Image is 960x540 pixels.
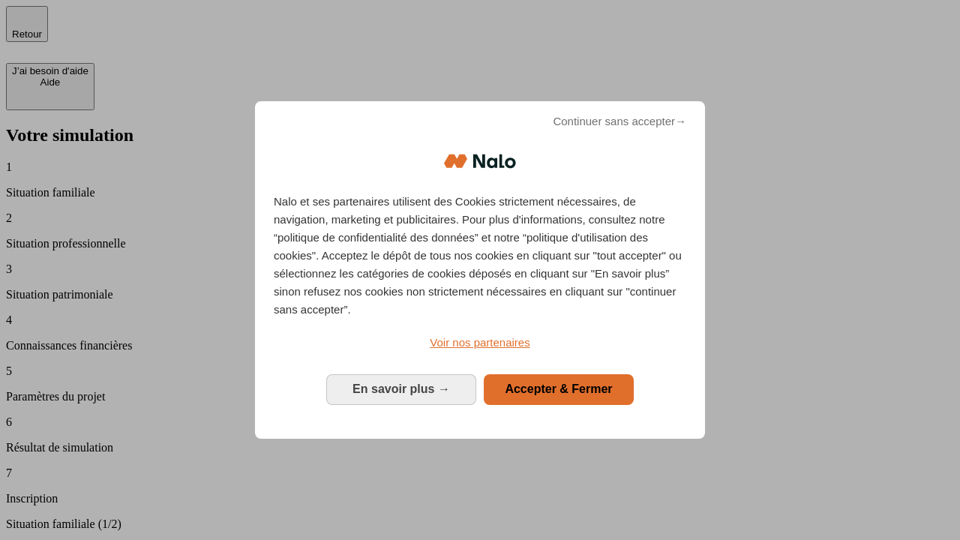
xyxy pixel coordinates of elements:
[274,334,686,352] a: Voir nos partenaires
[326,374,476,404] button: En savoir plus: Configurer vos consentements
[255,101,705,438] div: Bienvenue chez Nalo Gestion du consentement
[505,382,612,395] span: Accepter & Fermer
[553,112,686,130] span: Continuer sans accepter→
[484,374,634,404] button: Accepter & Fermer: Accepter notre traitement des données et fermer
[430,336,529,349] span: Voir nos partenaires
[352,382,450,395] span: En savoir plus →
[274,193,686,319] p: Nalo et ses partenaires utilisent des Cookies strictement nécessaires, de navigation, marketing e...
[444,139,516,184] img: Logo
